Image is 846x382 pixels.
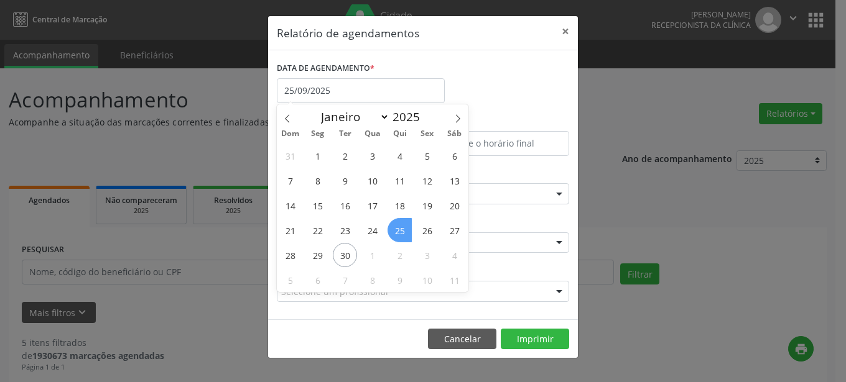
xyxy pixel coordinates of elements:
span: Setembro 14, 2025 [278,193,302,217]
span: Dom [277,130,304,138]
span: Setembro 4, 2025 [388,143,412,168]
span: Setembro 11, 2025 [388,168,412,193]
span: Setembro 18, 2025 [388,193,412,217]
span: Outubro 6, 2025 [305,268,330,292]
span: Seg [304,130,332,138]
span: Qui [386,130,414,138]
span: Setembro 8, 2025 [305,168,330,193]
span: Setembro 3, 2025 [360,143,384,168]
span: Outubro 8, 2025 [360,268,384,292]
input: Selecione uma data ou intervalo [277,78,445,103]
span: Agosto 31, 2025 [278,143,302,168]
button: Cancelar [428,329,496,350]
span: Outubro 1, 2025 [360,243,384,267]
span: Setembro 27, 2025 [442,218,467,242]
span: Outubro 10, 2025 [415,268,439,292]
span: Setembro 12, 2025 [415,168,439,193]
span: Setembro 6, 2025 [442,143,467,168]
input: Selecione o horário final [426,131,569,156]
span: Ter [332,130,359,138]
span: Setembro 20, 2025 [442,193,467,217]
span: Sáb [441,130,468,138]
span: Outubro 11, 2025 [442,268,467,292]
span: Setembro 22, 2025 [305,218,330,242]
span: Setembro 15, 2025 [305,193,330,217]
span: Outubro 2, 2025 [388,243,412,267]
span: Setembro 9, 2025 [333,168,357,193]
label: DATA DE AGENDAMENTO [277,59,374,78]
span: Qua [359,130,386,138]
span: Setembro 23, 2025 [333,218,357,242]
span: Setembro 7, 2025 [278,168,302,193]
label: ATÉ [426,112,569,131]
span: Setembro 5, 2025 [415,143,439,168]
span: Setembro 10, 2025 [360,168,384,193]
span: Setembro 1, 2025 [305,143,330,168]
h5: Relatório de agendamentos [277,25,419,41]
span: Setembro 29, 2025 [305,243,330,267]
span: Setembro 19, 2025 [415,193,439,217]
span: Setembro 2, 2025 [333,143,357,168]
span: Setembro 25, 2025 [388,218,412,242]
button: Imprimir [501,329,569,350]
span: Setembro 24, 2025 [360,218,384,242]
button: Close [553,16,578,47]
span: Setembro 28, 2025 [278,243,302,267]
span: Setembro 13, 2025 [442,168,467,193]
span: Outubro 4, 2025 [442,243,467,267]
span: Outubro 7, 2025 [333,268,357,292]
span: Setembro 16, 2025 [333,193,357,217]
span: Sex [414,130,441,138]
span: Setembro 17, 2025 [360,193,384,217]
span: Selecione um profissional [281,285,388,298]
span: Setembro 30, 2025 [333,243,357,267]
span: Outubro 9, 2025 [388,268,412,292]
span: Setembro 21, 2025 [278,218,302,242]
span: Outubro 5, 2025 [278,268,302,292]
span: Setembro 26, 2025 [415,218,439,242]
span: Outubro 3, 2025 [415,243,439,267]
input: Year [389,109,430,125]
select: Month [315,108,389,125]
